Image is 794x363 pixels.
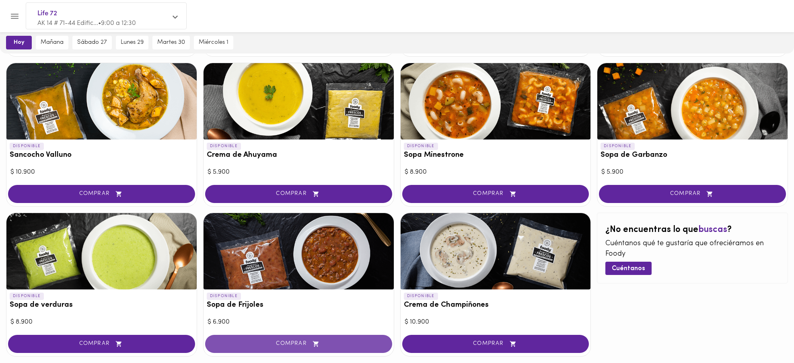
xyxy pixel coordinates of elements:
[12,39,26,46] span: hoy
[10,151,193,160] h3: Sancocho Valluno
[8,185,195,203] button: COMPRAR
[215,340,382,347] span: COMPRAR
[601,143,635,150] p: DISPONIBLE
[609,191,776,197] span: COMPRAR
[6,63,197,139] div: Sancocho Valluno
[157,39,185,46] span: martes 30
[597,63,788,139] div: Sopa de Garbanzo
[18,340,185,347] span: COMPRAR
[404,293,438,300] p: DISPONIBLE
[10,168,193,177] div: $ 10.900
[116,36,148,49] button: lunes 29
[601,168,784,177] div: $ 5.900
[215,191,382,197] span: COMPRAR
[37,8,167,19] span: Life 72
[401,63,591,139] div: Sopa Minestrone
[402,185,589,203] button: COMPRAR
[207,143,241,150] p: DISPONIBLE
[6,213,197,289] div: Sopa de verduras
[599,185,786,203] button: COMPRAR
[605,225,780,235] h2: ¿No encuentras lo que ?
[612,265,645,273] span: Cuéntanos
[747,316,786,355] iframe: Messagebird Livechat Widget
[404,151,588,160] h3: Sopa Minestrone
[8,335,195,353] button: COMPRAR
[10,301,193,310] h3: Sopa de verduras
[405,168,587,177] div: $ 8.900
[605,262,652,275] button: Cuéntanos
[412,191,579,197] span: COMPRAR
[207,293,241,300] p: DISPONIBLE
[204,213,394,289] div: Sopa de Frijoles
[208,168,390,177] div: $ 5.900
[404,143,438,150] p: DISPONIBLE
[5,6,25,26] button: Menu
[194,36,233,49] button: miércoles 1
[199,39,228,46] span: miércoles 1
[402,335,589,353] button: COMPRAR
[152,36,190,49] button: martes 30
[205,335,392,353] button: COMPRAR
[601,151,784,160] h3: Sopa de Garbanzo
[207,301,391,310] h3: Sopa de Frijoles
[10,318,193,327] div: $ 8.900
[405,318,587,327] div: $ 10.900
[698,225,727,234] span: buscas
[401,213,591,289] div: Crema de Champiñones
[41,39,64,46] span: mañana
[37,20,136,27] span: AK 14 # 71-44 Edific... • 9:00 a 12:30
[205,185,392,203] button: COMPRAR
[204,63,394,139] div: Crema de Ahuyama
[207,151,391,160] h3: Crema de Ahuyama
[36,36,68,49] button: mañana
[404,301,588,310] h3: Crema de Champiñones
[10,293,44,300] p: DISPONIBLE
[72,36,112,49] button: sábado 27
[121,39,144,46] span: lunes 29
[77,39,107,46] span: sábado 27
[605,239,780,259] p: Cuéntanos qué te gustaría que ofreciéramos en Foody
[6,36,32,49] button: hoy
[412,340,579,347] span: COMPRAR
[10,143,44,150] p: DISPONIBLE
[18,191,185,197] span: COMPRAR
[208,318,390,327] div: $ 6.900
